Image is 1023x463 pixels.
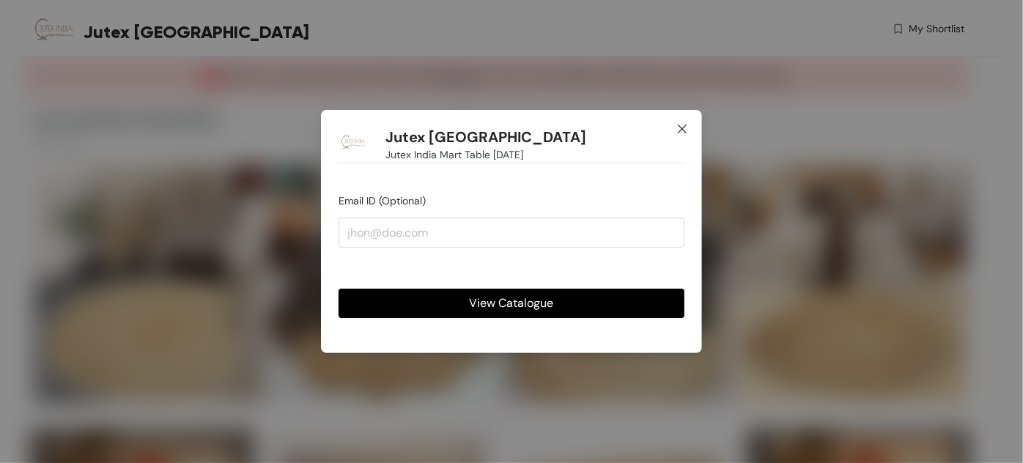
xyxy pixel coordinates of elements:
span: Email ID (Optional) [339,194,426,207]
button: View Catalogue [339,289,684,318]
button: Close [662,110,702,149]
span: Jutex India Mart Table [DATE] [385,147,523,163]
input: jhon@doe.com [339,218,684,247]
img: Buyer Portal [339,127,368,157]
span: close [676,123,688,135]
h1: Jutex [GEOGRAPHIC_DATA] [385,128,586,147]
span: View Catalogue [470,294,554,312]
